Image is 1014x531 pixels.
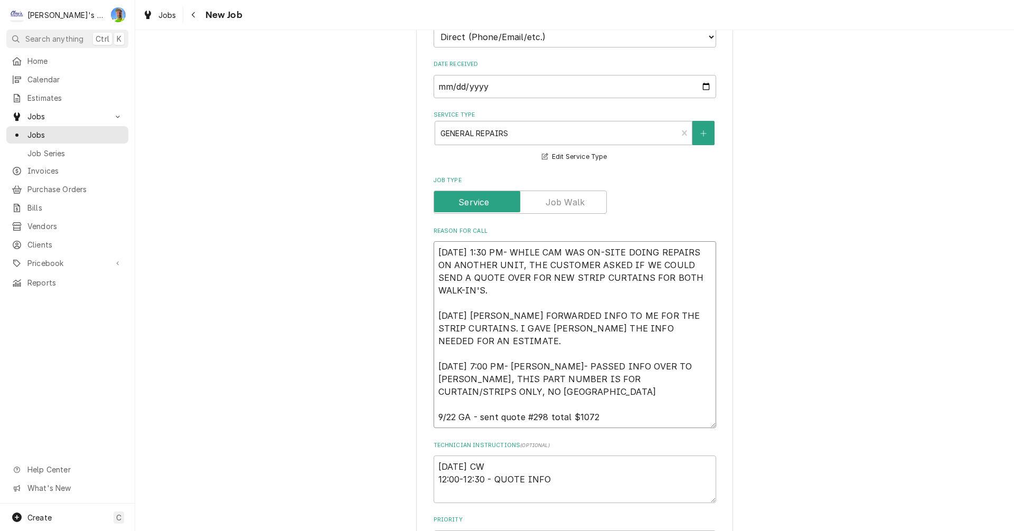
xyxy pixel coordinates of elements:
a: Vendors [6,217,128,235]
span: ( optional ) [520,442,550,448]
label: Reason For Call [434,227,716,235]
a: Home [6,52,128,70]
label: Technician Instructions [434,441,716,450]
span: Pricebook [27,258,107,269]
a: Jobs [138,6,181,24]
span: Estimates [27,92,123,103]
span: Help Center [27,464,122,475]
span: Bills [27,202,123,213]
div: [PERSON_NAME]'s Refrigeration [27,10,105,21]
div: Technician Instructions [434,441,716,503]
label: Date Received [434,60,716,69]
span: New Job [202,8,242,22]
div: Clay's Refrigeration's Avatar [10,7,24,22]
span: Vendors [27,221,123,232]
div: Job Type [434,176,716,214]
span: Home [27,55,123,67]
span: What's New [27,482,122,494]
a: Go to Jobs [6,108,128,125]
div: Date Received [434,60,716,98]
label: Service Type [434,111,716,119]
button: Create New Service [692,121,715,145]
input: yyyy-mm-dd [434,75,716,98]
a: Go to What's New [6,479,128,497]
div: Service Type [434,111,716,163]
span: Purchase Orders [27,184,123,195]
div: Greg Austin's Avatar [111,7,126,22]
a: Clients [6,236,128,253]
div: Reason For Call [434,227,716,428]
a: Job Series [6,145,128,162]
span: Clients [27,239,123,250]
button: Edit Service Type [540,150,608,164]
a: Bills [6,199,128,216]
span: Invoices [27,165,123,176]
label: Job Type [434,176,716,185]
a: Calendar [6,71,128,88]
button: Search anythingCtrlK [6,30,128,48]
a: Reports [6,274,128,291]
div: GA [111,7,126,22]
span: Jobs [158,10,176,21]
a: Estimates [6,89,128,107]
span: Create [27,513,52,522]
button: Navigate back [185,6,202,23]
label: Priority [434,516,716,524]
span: Jobs [27,129,123,140]
span: C [116,512,121,523]
span: Calendar [27,74,123,85]
span: Jobs [27,111,107,122]
textarea: [DATE] CW 12:00-12:30 - QUOTE INFO [434,456,716,503]
span: Reports [27,277,123,288]
svg: Create New Service [700,130,707,137]
span: Ctrl [96,33,109,44]
a: Invoices [6,162,128,179]
a: Jobs [6,126,128,144]
textarea: [DATE] 1:30 PM- WHILE CAM WAS ON-SITE DOING REPAIRS ON ANOTHER UNIT, THE CUSTOMER ASKED IF WE COU... [434,241,716,428]
a: Purchase Orders [6,181,128,198]
span: K [117,33,121,44]
div: C [10,7,24,22]
span: Search anything [25,33,83,44]
a: Go to Pricebook [6,254,128,272]
a: Go to Help Center [6,461,128,478]
span: Job Series [27,148,123,159]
